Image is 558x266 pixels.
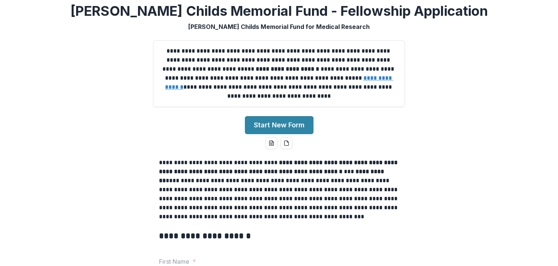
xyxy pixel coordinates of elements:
[265,137,277,149] button: word-download
[280,137,292,149] button: pdf-download
[70,3,488,19] h2: [PERSON_NAME] Childs Memorial Fund - Fellowship Application
[245,116,313,134] button: Start New Form
[159,257,189,266] p: First Name
[188,22,370,31] p: [PERSON_NAME] Childs Memorial Fund for Medical Research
